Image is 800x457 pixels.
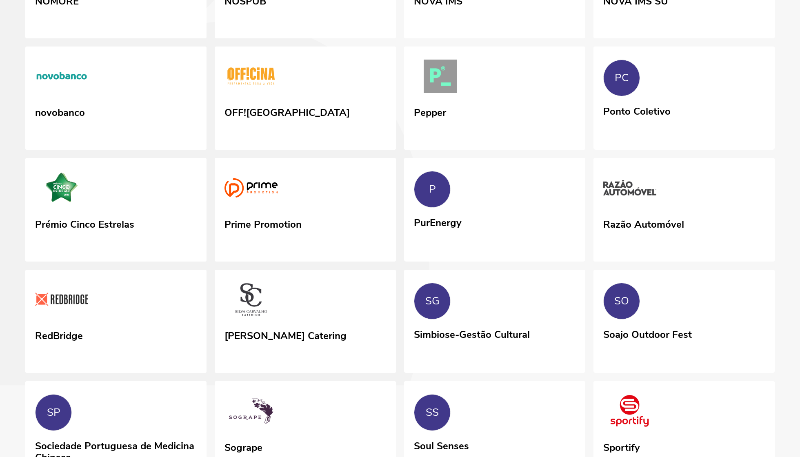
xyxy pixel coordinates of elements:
div: PurEnergy [414,214,462,229]
a: PC Ponto Coletivo [593,47,775,149]
div: P [429,183,436,195]
div: Prémio Cinco Estrelas [35,216,134,231]
div: novobanco [35,104,85,119]
a: novobanco novobanco [25,47,207,150]
div: Razão Automóvel [603,216,684,231]
div: PC [615,72,629,84]
img: novobanco [35,60,88,96]
img: Sogrape [224,394,278,431]
div: SO [614,295,629,307]
a: SG Simbiose-Gestão Cultural [404,270,585,372]
a: Silva Carvalho Catering [PERSON_NAME] Catering [215,270,396,373]
img: Razão Automóvel [603,171,656,208]
a: Pepper Pepper [404,47,585,150]
div: RedBridge [35,327,83,342]
div: Simbiose-Gestão Cultural [414,326,530,341]
div: Sogrape [224,439,262,454]
div: Pepper [414,104,446,119]
div: Prime Promotion [224,216,302,231]
img: Silva Carvalho Catering [224,283,278,319]
div: Soul Senses [414,437,469,452]
img: Prime Promotion [224,171,278,208]
div: SS [426,406,439,419]
img: RedBridge [35,283,88,319]
div: SP [47,406,60,419]
img: Pepper [414,60,467,96]
a: P PurEnergy [404,158,585,260]
a: OFF!CINA OFF![GEOGRAPHIC_DATA] [215,47,396,150]
div: Soajo Outdoor Fest [603,326,692,341]
a: SO Soajo Outdoor Fest [593,270,775,372]
a: Razão Automóvel Razão Automóvel [593,158,775,262]
div: Ponto Coletivo [603,103,671,118]
a: Prime Promotion Prime Promotion [215,158,396,262]
div: Sportify [603,439,640,454]
a: RedBridge RedBridge [25,270,207,373]
img: Sportify [603,394,656,431]
a: Prémio Cinco Estrelas Prémio Cinco Estrelas [25,158,207,262]
div: OFF![GEOGRAPHIC_DATA] [224,104,350,119]
img: Prémio Cinco Estrelas [35,171,88,208]
div: SG [425,295,440,307]
div: [PERSON_NAME] Catering [224,327,347,342]
img: OFF!CINA [224,60,278,96]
